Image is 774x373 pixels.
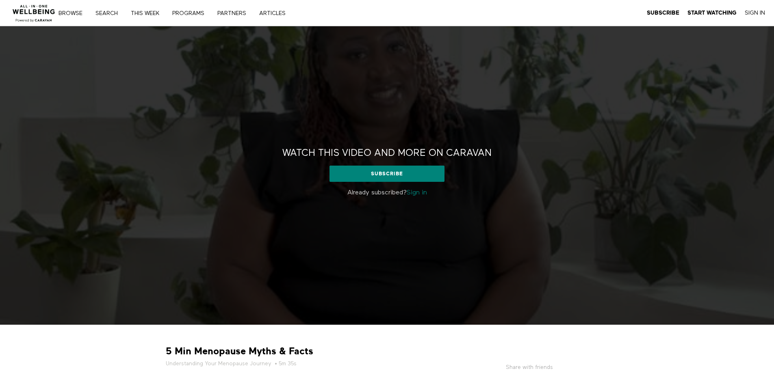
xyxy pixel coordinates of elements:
[56,11,91,16] a: Browse
[166,345,313,358] strong: 5 Min Menopause Myths & Facts
[256,11,294,16] a: ARTICLES
[215,11,255,16] a: PARTNERS
[687,9,737,17] a: Start Watching
[267,188,507,198] p: Already subscribed?
[282,147,492,160] h2: Watch this video and more on CARAVAN
[330,166,444,182] a: Subscribe
[407,190,427,196] a: Sign in
[166,360,438,368] h5: • 5m 35s
[647,10,679,16] strong: Subscribe
[169,11,213,16] a: PROGRAMS
[128,11,168,16] a: THIS WEEK
[647,9,679,17] a: Subscribe
[64,9,302,17] nav: Primary
[687,10,737,16] strong: Start Watching
[745,9,765,17] a: Sign In
[166,360,271,368] a: Understanding Your Menopause Journey
[93,11,126,16] a: Search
